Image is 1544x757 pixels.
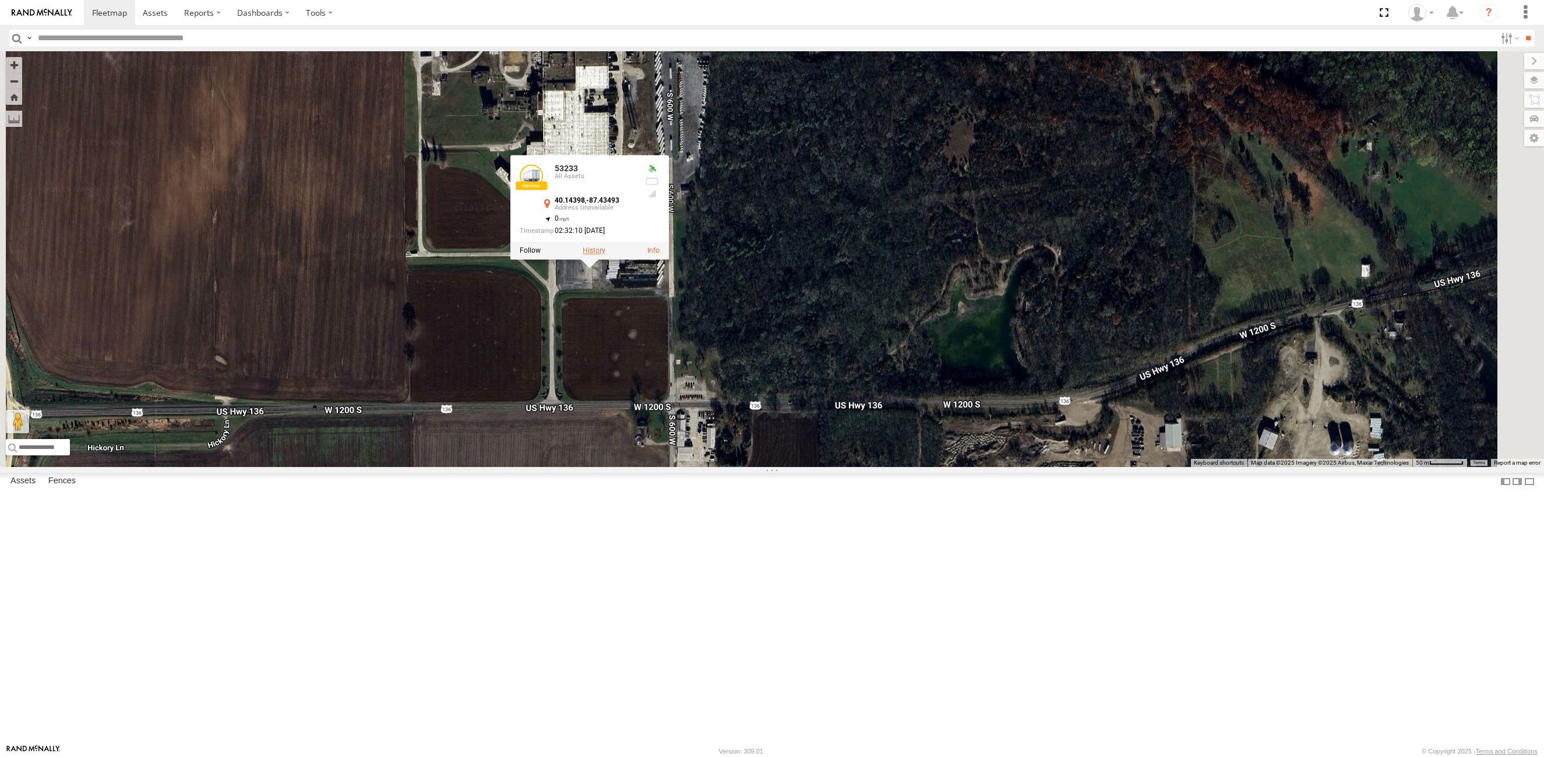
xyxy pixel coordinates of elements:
strong: -87.43493 [586,196,619,204]
strong: 40.14398 [555,196,585,204]
a: View Asset Details [520,164,543,188]
label: Hide Summary Table [1524,473,1535,490]
a: Terms and Conditions [1476,748,1538,755]
label: Map Settings [1524,130,1544,146]
label: Dock Summary Table to the Right [1511,473,1523,490]
div: Last Event GSM Signal Strength [646,189,660,199]
div: Miky Transport [1404,4,1438,22]
div: © Copyright 2025 - [1422,748,1538,755]
label: Search Query [24,30,34,47]
div: Version: 309.01 [719,748,763,755]
span: 50 m [1416,459,1429,466]
label: Dock Summary Table to the Left [1500,473,1511,490]
a: Visit our Website [6,745,60,757]
label: Realtime tracking of Asset [520,247,541,255]
div: All Assets [555,174,636,181]
i: ? [1479,3,1498,22]
a: Report a map error [1494,459,1541,466]
span: 0 [555,214,569,222]
button: Zoom in [6,57,22,73]
button: Zoom out [6,73,22,89]
button: Zoom Home [6,89,22,105]
button: Drag Pegman onto the map to open Street View [6,410,29,433]
button: Map Scale: 50 m per 55 pixels [1412,459,1467,467]
div: Valid GPS Fix [646,164,660,174]
a: View Asset Details [647,247,660,255]
div: No battery health information received from this device. [646,177,660,186]
a: 53233 [555,164,578,173]
img: rand-logo.svg [12,9,72,17]
label: Assets [5,473,41,490]
span: Map data ©2025 Imagery ©2025 Airbus, Maxar Technologies [1251,459,1409,466]
div: , [555,197,636,211]
label: View Asset History [583,247,605,255]
label: Measure [6,111,22,127]
label: Search Filter Options [1496,30,1521,47]
div: Date/time of location update [520,228,636,235]
label: Fences [43,473,82,490]
a: Terms (opens in new tab) [1473,461,1485,465]
button: Keyboard shortcuts [1194,459,1244,467]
